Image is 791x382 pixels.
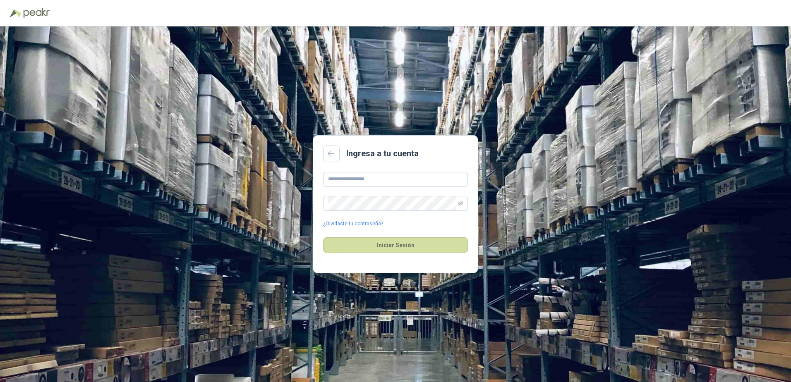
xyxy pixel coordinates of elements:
button: Iniciar Sesión [323,237,468,253]
span: eye-invisible [458,201,463,206]
h2: Ingresa a tu cuenta [346,147,419,160]
a: ¿Olvidaste tu contraseña? [323,220,383,228]
img: Peakr [23,8,50,18]
img: Logo [10,9,22,17]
